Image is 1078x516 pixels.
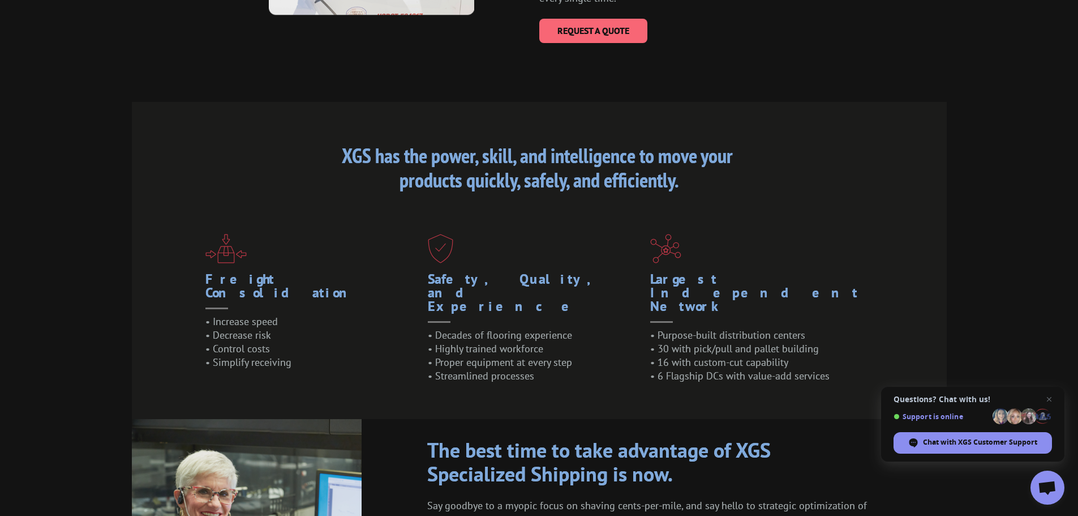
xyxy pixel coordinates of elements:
[205,272,428,315] h1: Freight Consolidation
[313,143,766,198] h1: XGS has the power, skill, and intelligence to move your products quickly, safely, and efficiently.
[539,19,647,43] a: Request a Quote
[428,272,642,329] h1: Safety, Quality, and Experience
[1042,393,1056,406] span: Close chat
[650,329,864,382] p: • Purpose-built distribution centers • 30 with pick/pull and pallet building • 16 with custom-cut...
[205,315,428,369] p: • Increase speed • Decrease risk • Control costs • Simplify receiving
[894,412,989,421] span: Support is online
[650,272,864,329] h1: Largest Independent Network
[427,438,812,492] h1: The best time to take advantage of XGS Specialized Shipping is now.
[205,234,247,263] img: xgs-icon-flooring-freight-consolidation-red
[894,395,1052,404] span: Questions? Chat with us!
[650,234,681,263] img: xgs-icon-largest-independent-network-red
[428,329,642,382] p: • Decades of flooring experience • Highly trained workforce • Proper equipment at every step • St...
[428,234,453,263] img: xgs-icon-safety-red
[923,437,1037,447] span: Chat with XGS Customer Support
[1030,471,1064,505] div: Open chat
[894,432,1052,454] div: Chat with XGS Customer Support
